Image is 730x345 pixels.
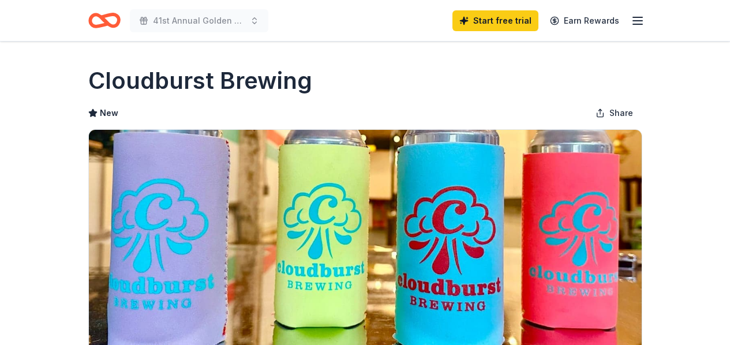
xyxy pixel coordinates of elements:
[88,7,121,34] a: Home
[543,10,626,31] a: Earn Rewards
[88,65,312,97] h1: Cloudburst Brewing
[586,102,642,125] button: Share
[153,14,245,28] span: 41st Annual Golden Gala
[100,106,118,120] span: New
[609,106,633,120] span: Share
[130,9,268,32] button: 41st Annual Golden Gala
[452,10,538,31] a: Start free trial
